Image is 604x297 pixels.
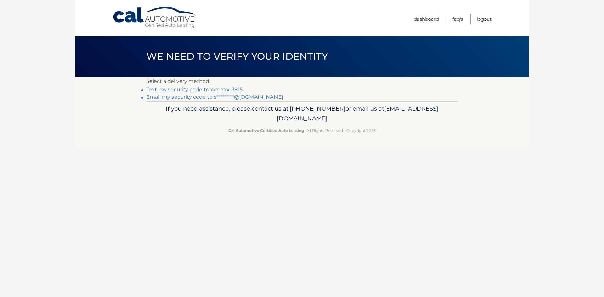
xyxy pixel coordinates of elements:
[150,104,454,124] p: If you need assistance, please contact us at: or email us at
[146,86,243,92] a: Text my security code to xxx-xxx-3815
[146,51,328,62] span: We need to verify your identity
[146,94,283,100] a: Email my security code to s*********@[DOMAIN_NAME]
[228,128,304,133] strong: Cal Automotive Certified Auto Leasing
[477,14,492,24] a: Logout
[414,14,439,24] a: Dashboard
[150,127,454,134] p: - All Rights Reserved - Copyright 2025
[146,77,458,86] p: Select a delivery method:
[112,6,197,29] a: Cal Automotive
[452,14,463,24] a: FAQ's
[290,105,345,112] span: [PHONE_NUMBER]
